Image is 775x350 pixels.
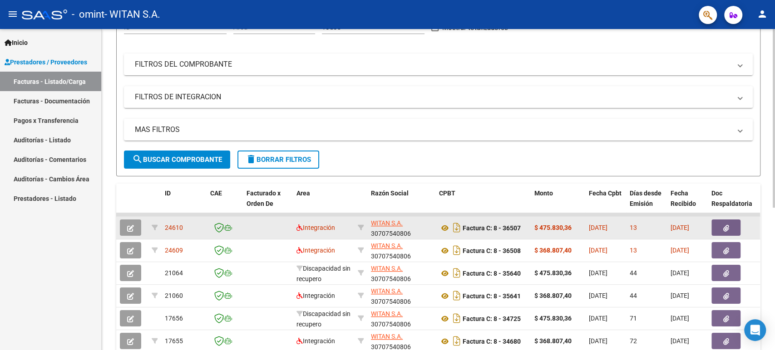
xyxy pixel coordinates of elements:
[165,315,183,322] span: 17656
[630,224,637,231] span: 13
[371,333,403,340] span: WITAN S.A.
[744,319,766,341] div: Open Intercom Messenger
[630,190,661,207] span: Días desde Emisión
[626,184,667,224] datatable-header-cell: Días desde Emisión
[371,219,403,227] span: WITAN S.A.
[630,315,637,322] span: 71
[630,292,637,299] span: 44
[435,184,531,224] datatable-header-cell: CPBT
[630,337,637,345] span: 72
[293,184,354,224] datatable-header-cell: Area
[371,265,403,272] span: WITAN S.A.
[165,247,183,254] span: 24609
[757,9,768,19] mat-icon: person
[371,287,403,295] span: WITAN S.A.
[708,184,762,224] datatable-header-cell: Doc Respaldatoria
[463,270,521,277] strong: Factura C: 8 - 35640
[589,190,622,197] span: Fecha Cpbt
[296,310,350,328] span: Discapacidad sin recupero
[124,151,230,169] button: Buscar Comprobante
[589,292,607,299] span: [DATE]
[534,269,572,277] strong: $ 475.830,36
[531,184,585,224] datatable-header-cell: Monto
[72,5,104,24] span: - omint
[367,184,435,224] datatable-header-cell: Razón Social
[165,190,171,197] span: ID
[296,292,335,299] span: Integración
[371,190,409,197] span: Razón Social
[671,315,689,322] span: [DATE]
[135,59,731,69] mat-panel-title: FILTROS DEL COMPROBANTE
[371,310,403,317] span: WITAN S.A.
[534,292,572,299] strong: $ 368.807,40
[463,338,521,345] strong: Factura C: 8 - 34680
[589,337,607,345] span: [DATE]
[671,337,689,345] span: [DATE]
[296,247,335,254] span: Integración
[439,190,455,197] span: CPBT
[630,247,637,254] span: 13
[534,337,572,345] strong: $ 368.807,40
[667,184,708,224] datatable-header-cell: Fecha Recibido
[243,184,293,224] datatable-header-cell: Facturado x Orden De
[296,190,310,197] span: Area
[165,224,183,231] span: 24610
[463,315,521,322] strong: Factura C: 8 - 34725
[451,334,463,348] i: Descargar documento
[371,242,403,249] span: WITAN S.A.
[589,315,607,322] span: [DATE]
[711,190,752,207] span: Doc Respaldatoria
[165,292,183,299] span: 21060
[246,154,257,165] mat-icon: delete
[589,269,607,277] span: [DATE]
[630,269,637,277] span: 44
[534,247,572,254] strong: $ 368.807,40
[237,151,319,169] button: Borrar Filtros
[451,220,463,235] i: Descargar documento
[671,247,689,254] span: [DATE]
[585,184,626,224] datatable-header-cell: Fecha Cpbt
[371,241,432,260] div: 30707540806
[132,154,143,165] mat-icon: search
[124,119,753,141] mat-expansion-panel-header: MAS FILTROS
[451,311,463,326] i: Descargar documento
[589,247,607,254] span: [DATE]
[671,224,689,231] span: [DATE]
[247,190,281,207] span: Facturado x Orden De
[246,156,311,164] span: Borrar Filtros
[207,184,243,224] datatable-header-cell: CAE
[451,288,463,303] i: Descargar documento
[165,269,183,277] span: 21064
[671,292,689,299] span: [DATE]
[124,53,753,75] mat-expansion-panel-header: FILTROS DEL COMPROBANTE
[7,9,18,19] mat-icon: menu
[135,92,731,102] mat-panel-title: FILTROS DE INTEGRACION
[589,224,607,231] span: [DATE]
[132,156,222,164] span: Buscar Comprobante
[5,57,87,67] span: Prestadores / Proveedores
[534,190,553,197] span: Monto
[671,190,696,207] span: Fecha Recibido
[210,190,222,197] span: CAE
[135,125,731,135] mat-panel-title: MAS FILTROS
[296,224,335,231] span: Integración
[5,38,28,48] span: Inicio
[371,309,432,328] div: 30707540806
[371,218,432,237] div: 30707540806
[671,269,689,277] span: [DATE]
[463,292,521,300] strong: Factura C: 8 - 35641
[165,337,183,345] span: 17655
[534,315,572,322] strong: $ 475.830,36
[124,86,753,108] mat-expansion-panel-header: FILTROS DE INTEGRACION
[296,265,350,282] span: Discapacidad sin recupero
[161,184,207,224] datatable-header-cell: ID
[463,247,521,254] strong: Factura C: 8 - 36508
[104,5,160,24] span: - WITAN S.A.
[371,286,432,305] div: 30707540806
[534,224,572,231] strong: $ 475.830,36
[371,263,432,282] div: 30707540806
[296,337,335,345] span: Integración
[463,224,521,232] strong: Factura C: 8 - 36507
[451,243,463,258] i: Descargar documento
[451,266,463,280] i: Descargar documento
